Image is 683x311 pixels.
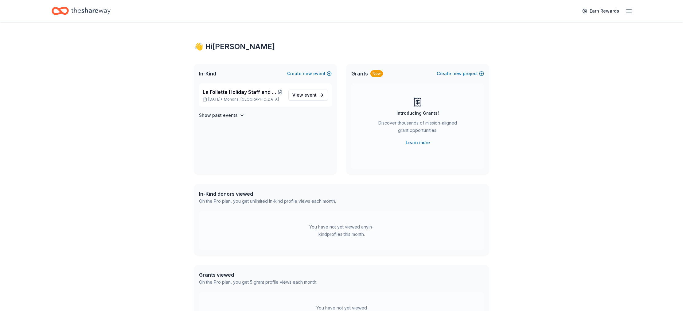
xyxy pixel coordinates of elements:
span: Grants [351,70,368,77]
div: You have not yet viewed any in-kind profiles this month. [303,223,380,238]
a: Home [52,4,111,18]
span: La Follette Holiday Staff and Teacher Appreciation Day [203,88,277,96]
a: Learn more [406,139,430,146]
div: Introducing Grants! [396,109,439,117]
span: new [303,70,312,77]
button: Createnewevent [287,70,332,77]
a: View event [288,90,328,101]
a: Earn Rewards [579,6,623,17]
div: Grants viewed [199,271,317,278]
button: Createnewproject [437,70,484,77]
h4: Show past events [199,112,238,119]
span: event [304,92,317,98]
div: 👋 Hi [PERSON_NAME] [194,42,489,52]
span: Monona, [GEOGRAPHIC_DATA] [224,97,279,102]
div: On the Pro plan, you get 5 grant profile views each month. [199,278,317,286]
button: Show past events [199,112,244,119]
span: In-Kind [199,70,216,77]
span: new [452,70,462,77]
div: On the Pro plan, you get unlimited in-kind profile views each month. [199,198,336,205]
p: [DATE] • [203,97,283,102]
div: In-Kind donors viewed [199,190,336,198]
span: View [292,91,317,99]
div: Discover thousands of mission-aligned grant opportunities. [376,119,459,136]
div: New [370,70,383,77]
